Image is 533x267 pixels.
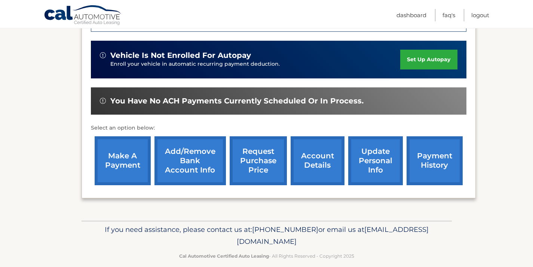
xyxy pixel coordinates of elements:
a: Dashboard [396,9,426,21]
a: payment history [407,136,463,185]
p: Select an option below: [91,124,466,133]
a: set up autopay [400,50,457,69]
a: make a payment [95,136,151,185]
img: alert-white.svg [100,98,106,104]
p: If you need assistance, please contact us at: or email us at [86,224,447,248]
strong: Cal Automotive Certified Auto Leasing [179,253,269,259]
span: vehicle is not enrolled for autopay [110,51,251,60]
a: account details [291,136,344,185]
p: - All Rights Reserved - Copyright 2025 [86,252,447,260]
a: Logout [471,9,489,21]
a: Add/Remove bank account info [154,136,226,185]
p: Enroll your vehicle in automatic recurring payment deduction. [110,60,401,68]
span: [PHONE_NUMBER] [252,225,318,234]
img: alert-white.svg [100,52,106,58]
a: request purchase price [230,136,287,185]
a: FAQ's [442,9,455,21]
span: You have no ACH payments currently scheduled or in process. [110,96,364,106]
a: update personal info [348,136,403,185]
a: Cal Automotive [44,5,122,27]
